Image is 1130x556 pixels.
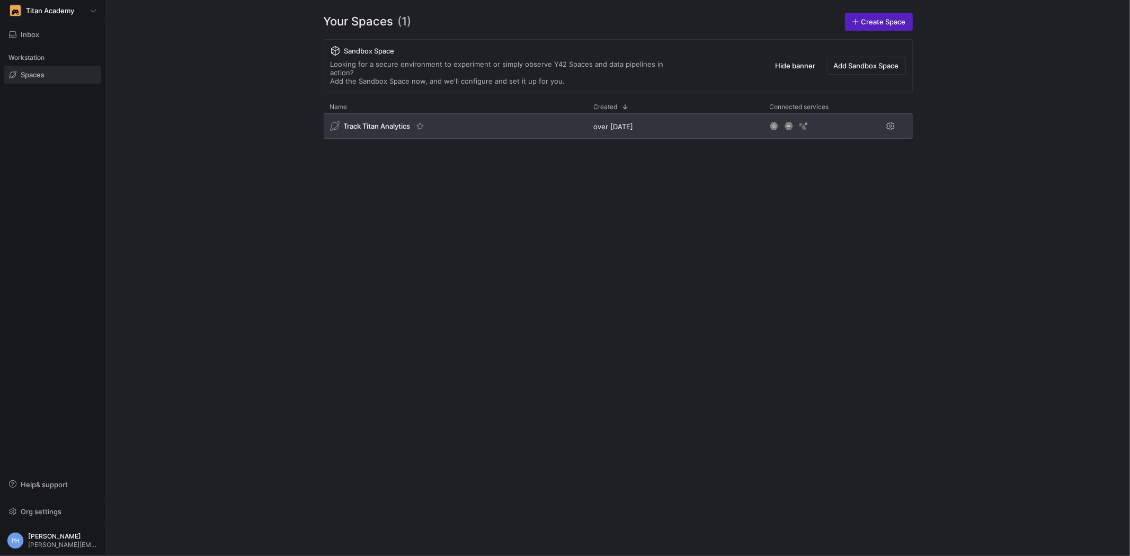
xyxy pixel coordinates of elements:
span: Connected services [770,103,829,111]
span: Help & support [21,480,68,489]
span: Org settings [21,507,61,516]
span: over [DATE] [594,122,634,131]
span: Your Spaces [324,13,394,31]
span: Hide banner [776,61,816,70]
button: PH[PERSON_NAME][PERSON_NAME][EMAIL_ADDRESS][DOMAIN_NAME] [4,530,101,552]
span: Add Sandbox Space [834,61,899,70]
span: (1) [398,13,412,31]
button: Add Sandbox Space [827,57,906,75]
button: Inbox [4,25,101,43]
img: https://storage.googleapis.com/y42-prod-data-exchange/images/4FGlnMhCNn9FsUVOuDzedKBoGBDO04HwCK1Z... [10,5,21,16]
span: [PERSON_NAME][EMAIL_ADDRESS][DOMAIN_NAME] [28,541,99,549]
span: Create Space [861,17,906,26]
a: Create Space [845,13,913,31]
span: Titan Academy [26,6,74,15]
div: PH [7,532,24,549]
button: Help& support [4,476,101,494]
span: Spaces [21,70,45,79]
a: Org settings [4,508,101,517]
span: Name [330,103,348,111]
div: Workstation [4,50,101,66]
div: Looking for a secure environment to experiment or simply observe Y42 Spaces and data pipelines in... [331,60,686,85]
button: Org settings [4,503,101,521]
span: Created [594,103,618,111]
button: Hide banner [769,57,823,75]
span: Sandbox Space [344,47,395,55]
span: Inbox [21,30,39,39]
span: [PERSON_NAME] [28,533,99,540]
div: Press SPACE to select this row. [324,113,913,143]
a: Spaces [4,66,101,84]
span: Track Titan Analytics [344,122,411,130]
